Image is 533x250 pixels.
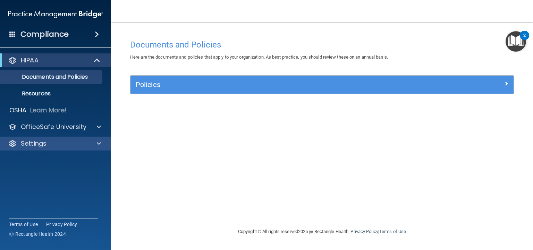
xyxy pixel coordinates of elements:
span: Here are the documents and policies that apply to your organization. As best practice, you should... [130,54,388,60]
a: Policies [136,79,508,90]
div: 2 [523,35,526,44]
a: Terms of Use [379,229,406,234]
p: Learn More! [30,106,67,114]
iframe: Drift Widget Chat Controller [413,208,525,235]
h4: Compliance [20,29,69,39]
h5: Policies [136,81,413,88]
a: Settings [8,139,101,148]
p: HIPAA [21,56,39,64]
p: OSHA [9,106,27,114]
span: Ⓒ Rectangle Health 2024 [9,231,66,238]
p: Settings [21,139,46,148]
a: HIPAA [8,56,101,64]
p: OfficeSafe University [21,123,86,131]
a: Privacy Policy [350,229,378,234]
div: Copyright © All rights reserved 2025 @ Rectangle Health | | [195,221,449,243]
a: OfficeSafe University [8,123,101,131]
button: Open Resource Center, 2 new notifications [506,31,526,52]
p: Resources [5,90,99,97]
img: PMB logo [8,7,103,21]
a: Privacy Policy [46,221,77,228]
a: Terms of Use [9,221,38,228]
h4: Documents and Policies [130,40,514,49]
p: Documents and Policies [5,74,99,80]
